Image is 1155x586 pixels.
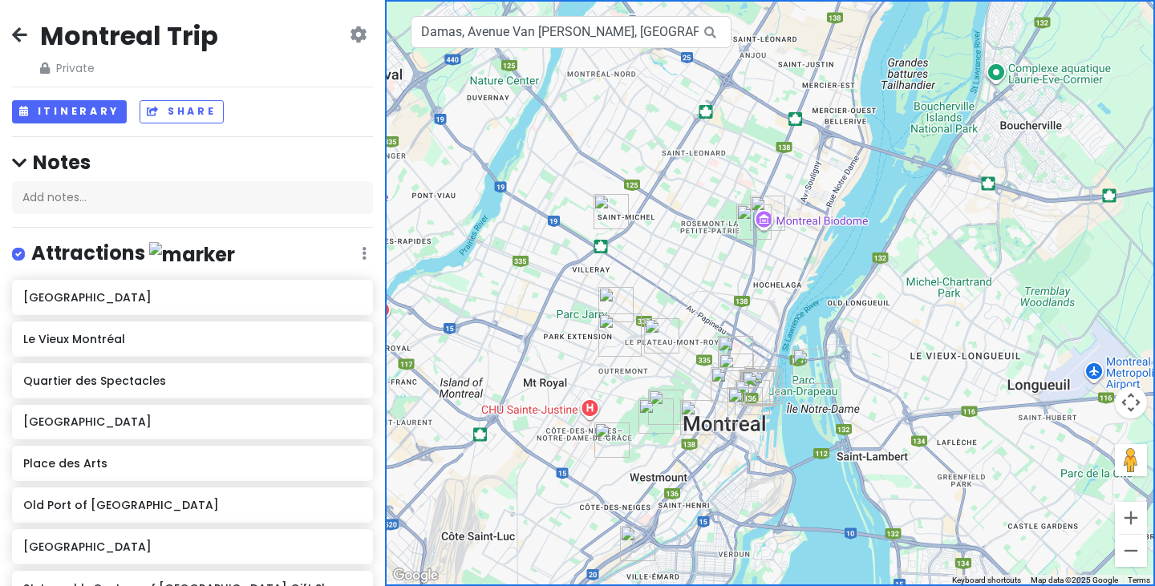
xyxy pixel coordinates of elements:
[732,363,780,411] div: Old Montreal
[1031,576,1118,584] span: Map data ©2025 Google
[614,519,662,568] div: Lachine Canal
[23,332,361,346] h6: Le Vieux Montréal
[632,392,680,440] div: Beaver Lake
[952,575,1021,586] button: Keyboard shortcuts
[23,374,361,388] h6: Quartier des Spectacles
[704,361,752,409] div: Place des Arts
[712,347,760,395] div: Quartier des Spectacles
[411,16,731,48] input: Search a place
[592,281,640,329] div: 6811 Rue Clark
[786,342,834,390] div: The Biosphere, Environment Museum
[389,565,442,586] a: Open this area in Google Maps (opens a new window)
[721,381,769,429] div: Crew Collective & Cafe
[738,360,786,408] div: Rue Saint-Paul East
[12,100,127,123] button: Itinerary
[389,565,442,586] img: Google
[592,307,648,363] div: Damas
[736,365,784,413] div: Bevo Pizzeria
[23,290,361,305] h6: [GEOGRAPHIC_DATA]
[642,383,690,431] div: Mount Royal Park
[728,374,776,422] div: Notre-Dame Basilica of Montreal
[31,240,235,267] h4: Attractions
[40,59,218,77] span: Private
[23,414,361,429] h6: [GEOGRAPHIC_DATA]
[744,189,792,237] div: Montreal Biodome
[587,188,635,236] div: Frédéric Back Park
[730,198,778,246] div: Jardin botanique de Montréal
[12,181,373,215] div: Add notes...
[588,416,636,464] div: St Joseph's Oratory of Mount Royal Gift Shop
[674,394,722,442] div: Montreal Museum of Fine Arts
[149,242,235,267] img: marker
[1115,502,1147,534] button: Zoom in
[1115,444,1147,476] button: Drag Pegman onto the map to open Street View
[140,100,223,123] button: Share
[12,150,373,175] h4: Notes
[1128,576,1150,584] a: Terms (opens in new tab)
[1115,386,1147,418] button: Map camera controls
[1115,535,1147,567] button: Zoom out
[23,540,361,554] h6: [GEOGRAPHIC_DATA]
[741,362,789,410] div: Old Port of Montreal
[711,329,760,378] div: 1749 Rue St-Hubert
[638,312,686,360] div: Fairmount Bagel
[23,498,361,512] h6: Old Port of [GEOGRAPHIC_DATA]
[735,364,783,412] div: Terrasse William Gray
[40,19,218,53] h2: Montreal Trip
[23,456,361,471] h6: Place des Arts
